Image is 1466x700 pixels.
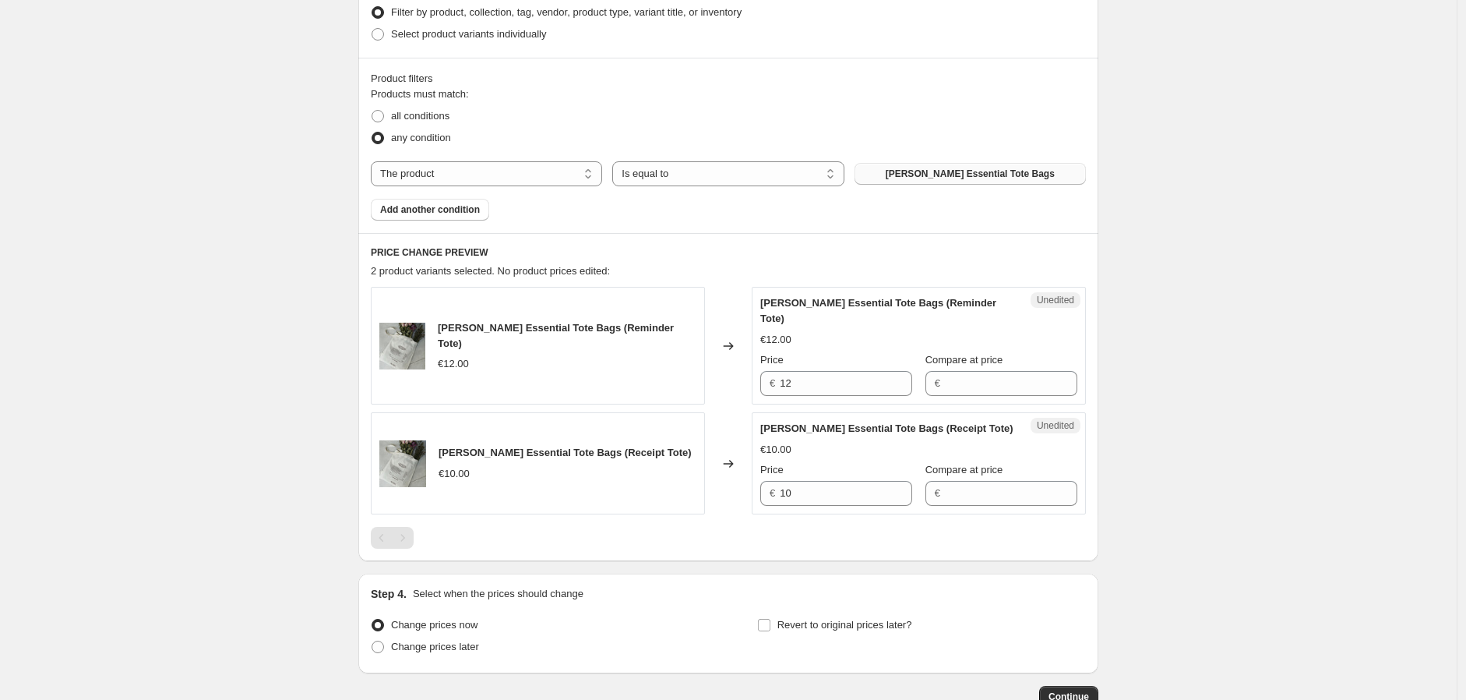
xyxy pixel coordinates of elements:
[371,527,414,549] nav: Pagination
[770,487,775,499] span: €
[1037,419,1074,432] span: Unedited
[371,88,469,100] span: Products must match:
[760,464,784,476] span: Price
[380,203,480,216] span: Add another condition
[391,641,479,652] span: Change prices later
[760,442,791,458] div: €10.00
[760,297,996,324] span: [PERSON_NAME] Essential Tote Bags (Reminder Tote)
[760,422,1013,434] span: [PERSON_NAME] Essential Tote Bags (Receipt Tote)
[760,332,791,348] div: €12.00
[438,356,469,372] div: €12.00
[439,447,692,458] span: [PERSON_NAME] Essential Tote Bags (Receipt Tote)
[760,354,784,366] span: Price
[391,110,449,122] span: all conditions
[413,586,583,602] p: Select when the prices should change
[371,246,1086,259] h6: PRICE CHANGE PREVIEW
[379,323,425,369] img: tote-bag-morning-self-care_c58a5621-e50e-45c6-9307-9f93ab4705d5_80x.jpg
[379,440,426,487] img: tote-bag-morning-self-care_c58a5621-e50e-45c6-9307-9f93ab4705d5_80x.jpg
[371,199,489,221] button: Add another condition
[855,163,1086,185] button: AVÀSH Essential Tote Bags
[391,6,742,18] span: Filter by product, collection, tag, vendor, product type, variant title, or inventory
[371,586,407,602] h2: Step 4.
[925,354,1003,366] span: Compare at price
[777,619,912,631] span: Revert to original prices later?
[391,132,451,143] span: any condition
[886,168,1055,180] span: [PERSON_NAME] Essential Tote Bags
[935,377,940,389] span: €
[439,466,470,482] div: €10.00
[770,377,775,389] span: €
[391,619,478,631] span: Change prices now
[371,265,610,277] span: 2 product variants selected. No product prices edited:
[391,28,546,40] span: Select product variants individually
[438,322,674,349] span: [PERSON_NAME] Essential Tote Bags (Reminder Tote)
[371,71,1086,87] div: Product filters
[925,464,1003,476] span: Compare at price
[935,487,940,499] span: €
[1037,294,1074,306] span: Unedited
